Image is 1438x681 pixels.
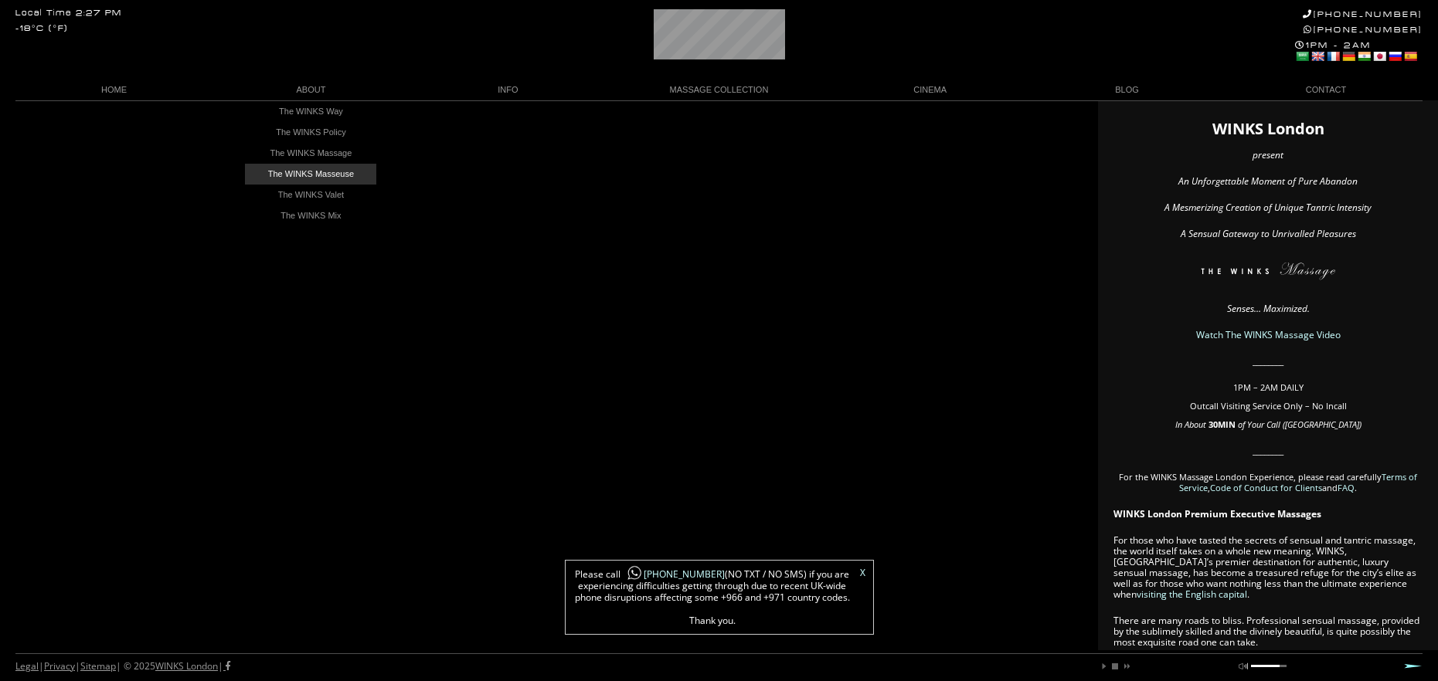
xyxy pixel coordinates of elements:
a: The WINKS Valet [245,185,376,205]
a: visiting the English capital [1137,588,1247,601]
div: | | | © 2025 | [15,654,230,679]
em: A Mesmerizing Creation of Unique Tantric Intensity [1164,201,1372,214]
div: Local Time 2:27 PM [15,9,122,18]
p: For those who have tasted the secrets of sensual and tantric massage, the world itself takes on a... [1113,535,1423,600]
img: whatsapp-icon1.png [627,565,642,581]
a: The WINKS Way [245,101,376,122]
a: mute [1239,662,1248,671]
a: HOME [15,80,212,100]
a: WINKS London [155,659,218,673]
a: Japanese [1372,50,1386,63]
strong: MIN [1218,418,1236,430]
a: ABOUT [212,80,410,100]
a: French [1326,50,1340,63]
a: The WINKS Mix [245,205,376,226]
div: -18°C (°F) [15,25,68,33]
a: Watch The WINKS Massage Video [1196,328,1341,341]
em: present [1253,148,1283,161]
span: 30 [1209,418,1218,430]
a: Arabic [1295,50,1309,63]
a: German [1341,50,1355,63]
a: Terms of Service [1179,471,1417,493]
em: A Sensual Gateway to Unrivalled Pleasures [1181,227,1356,240]
a: Legal [15,659,39,673]
a: [PHONE_NUMBER] [1304,25,1423,35]
a: The WINKS Policy [245,122,376,143]
em: of Your Call ([GEOGRAPHIC_DATA]) [1238,418,1362,430]
p: ________ [1113,446,1423,456]
a: English [1311,50,1324,63]
div: 1PM - 2AM [1295,40,1423,65]
span: Outcall Visiting Service Only – No Incall [1190,400,1347,412]
em: In About [1175,418,1206,430]
a: Hindi [1357,50,1371,63]
a: stop [1110,662,1120,671]
a: Code of Conduct for Clients [1210,482,1322,493]
img: The WINKS London Massage [1154,263,1382,286]
a: INFO [410,80,607,100]
a: X [860,568,865,578]
em: Senses… Maximized. [1227,302,1310,315]
p: ________ [1113,356,1423,367]
a: Spanish [1403,50,1417,63]
a: [PHONE_NUMBER] [1303,9,1423,19]
span: For the WINKS Massage London Experience, please read carefully , and . [1119,471,1417,493]
a: Russian [1388,50,1402,63]
a: CINEMA [831,80,1028,100]
a: MASSAGE COLLECTION [607,80,831,100]
a: FAQ [1338,482,1355,493]
a: Privacy [44,659,75,673]
h1: WINKS London [1113,124,1423,134]
a: Sitemap [80,659,116,673]
p: There are many roads to bliss. Professional sensual massage, provided by the sublimely skilled an... [1113,615,1423,648]
a: play [1100,662,1109,671]
a: next [1121,662,1130,671]
strong: WINKS London Premium Executive Massages [1113,507,1321,520]
span: 1PM – 2AM DAILY [1233,381,1304,393]
a: [PHONE_NUMBER] [620,567,725,581]
em: An Unforgettable Moment of Pure Abandon [1178,174,1358,188]
a: The WINKS Masseuse [245,164,376,185]
a: Next [1404,663,1423,669]
a: The WINKS Massage [245,143,376,164]
span: Please call (NO TXT / NO SMS) if you are experiencing difficulties getting through due to recent ... [573,568,852,626]
a: CONTACT [1226,80,1423,100]
a: BLOG [1028,80,1226,100]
